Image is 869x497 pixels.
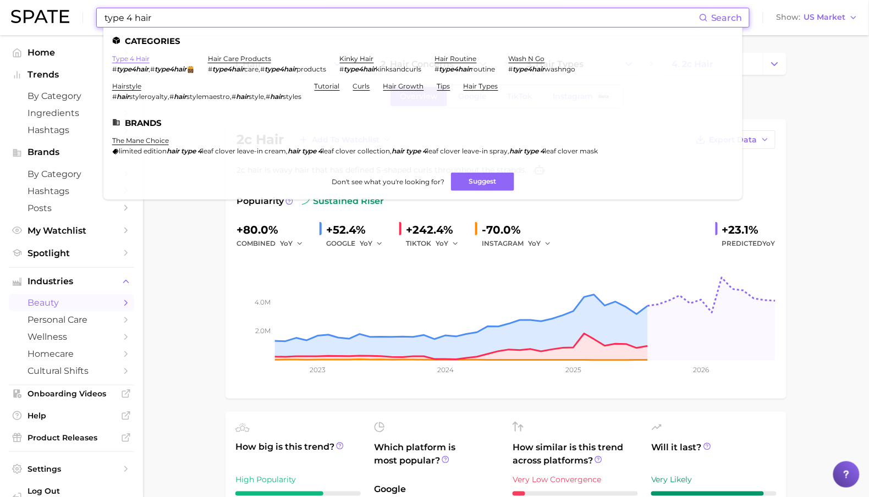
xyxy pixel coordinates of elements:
[437,366,454,374] tspan: 2024
[28,349,116,359] span: homecare
[266,92,270,101] span: #
[315,82,340,90] a: tutorial
[208,54,271,63] a: hair care products
[439,65,471,73] em: type4hair
[360,237,383,250] button: YoY
[9,144,134,161] button: Brands
[112,82,141,90] a: hairstyle
[28,486,125,496] span: Log Out
[383,82,424,90] a: hair growth
[280,237,304,250] button: YoY
[28,125,116,135] span: Hashtags
[9,245,134,262] a: Spotlight
[9,67,134,83] button: Trends
[9,104,134,122] a: Ingredients
[344,65,376,73] em: type4hair
[280,239,293,248] span: YoY
[9,44,134,61] a: Home
[112,36,734,46] li: Categories
[28,277,116,286] span: Industries
[28,389,116,399] span: Onboarding Videos
[302,147,317,155] em: type
[28,47,116,58] span: Home
[283,92,301,101] span: styles
[510,147,522,155] em: hair
[244,65,258,73] span: care
[237,221,311,239] div: +80.0%
[150,65,155,73] span: #
[353,82,370,90] a: curls
[103,8,699,27] input: Search here for a brand, industry, or ingredient
[374,483,499,496] span: Google
[482,221,559,239] div: -70.0%
[237,195,284,208] span: Popularity
[112,136,169,145] a: the mane choice
[11,10,69,23] img: SPATE
[208,65,212,73] span: #
[464,82,498,90] a: hair types
[435,65,439,73] span: #
[651,441,777,467] span: Will it last?
[524,147,539,155] em: type
[235,473,361,486] div: High Popularity
[9,385,134,402] a: Onboarding Videos
[545,147,598,155] span: leaf clover mask
[528,237,552,250] button: YoY
[763,53,787,75] button: Change Category
[235,440,361,467] span: How big is this trend?
[9,345,134,362] a: homecare
[406,237,466,250] div: TIKTOK
[28,248,116,258] span: Spotlight
[310,366,326,374] tspan: 2023
[774,10,861,25] button: ShowUS Market
[28,411,116,421] span: Help
[28,314,116,325] span: personal care
[112,92,301,101] div: , , ,
[528,239,541,248] span: YoY
[296,65,327,73] span: products
[376,65,422,73] span: kinksandcurls
[28,225,116,236] span: My Watchlist
[236,92,249,101] em: hair
[711,13,743,23] span: Search
[28,70,116,80] span: Trends
[9,222,134,239] a: My Watchlist
[28,91,116,101] span: by Category
[340,54,374,63] a: kinky hair
[169,92,174,101] span: #
[509,65,513,73] span: #
[155,65,186,73] em: type4hair
[545,65,576,73] span: washngo
[112,92,117,101] span: #
[9,311,134,328] a: personal care
[565,366,581,374] tspan: 2025
[9,294,134,311] a: beauty
[451,173,514,191] button: Suggest
[9,328,134,345] a: wellness
[651,492,777,496] div: 9 / 10
[28,464,116,474] span: Settings
[332,178,444,186] span: Don't see what you're looking for?
[326,221,391,239] div: +52.4%
[265,65,296,73] em: type4hair
[763,239,776,247] span: YoY
[28,108,116,118] span: Ingredients
[9,273,134,290] button: Industries
[427,147,508,155] span: leaf clover leave-in spray
[119,147,167,155] span: limited edition
[318,147,323,155] em: 4
[186,92,230,101] span: stylemaestro
[302,195,384,208] span: sustained riser
[202,147,286,155] span: leaf clover leave-in cream
[302,197,311,206] img: sustained riser
[406,147,421,155] em: type
[513,473,638,486] div: Very Low Convergence
[28,147,116,157] span: Brands
[28,366,116,376] span: cultural shifts
[112,54,150,63] a: type 4 hair
[435,54,477,63] a: hair routine
[9,122,134,139] a: Hashtags
[117,65,148,73] em: type4hair
[423,147,427,155] em: 4
[28,186,116,196] span: Hashtags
